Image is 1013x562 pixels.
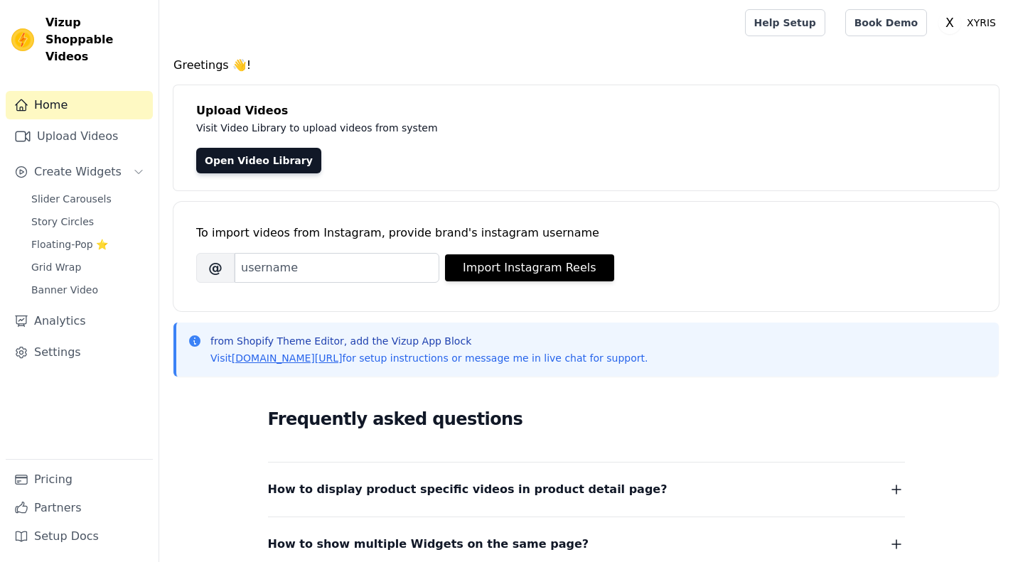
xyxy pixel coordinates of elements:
a: Settings [6,338,153,367]
img: Vizup [11,28,34,51]
span: Create Widgets [34,163,122,180]
a: Setup Docs [6,522,153,551]
a: Slider Carousels [23,189,153,209]
span: How to show multiple Widgets on the same page? [268,534,589,554]
button: X XYRIS [938,10,1002,36]
span: Banner Video [31,283,98,297]
a: Pricing [6,465,153,494]
button: How to display product specific videos in product detail page? [268,480,905,499]
a: Analytics [6,307,153,335]
a: Upload Videos [6,122,153,151]
span: Grid Wrap [31,260,81,274]
a: Book Demo [845,9,927,36]
span: @ [196,253,235,283]
span: How to display product specific videos in product detail page? [268,480,668,499]
span: Floating-Pop ⭐ [31,237,108,252]
button: Create Widgets [6,158,153,186]
div: To import videos from Instagram, provide brand's instagram username [196,225,976,242]
text: X [945,16,954,30]
p: XYRIS [961,10,1002,36]
button: How to show multiple Widgets on the same page? [268,534,905,554]
h4: Upload Videos [196,102,976,119]
a: Partners [6,494,153,522]
a: Help Setup [745,9,825,36]
button: Import Instagram Reels [445,254,614,281]
a: Story Circles [23,212,153,232]
p: Visit for setup instructions or message me in live chat for support. [210,351,648,365]
a: Banner Video [23,280,153,300]
a: Open Video Library [196,148,321,173]
span: Slider Carousels [31,192,112,206]
a: Floating-Pop ⭐ [23,234,153,254]
a: [DOMAIN_NAME][URL] [232,352,343,364]
p: Visit Video Library to upload videos from system [196,119,833,136]
span: Story Circles [31,215,94,229]
p: from Shopify Theme Editor, add the Vizup App Block [210,334,648,348]
h2: Frequently asked questions [268,405,905,433]
span: Vizup Shoppable Videos [45,14,147,65]
h4: Greetings 👋! [173,57,999,74]
a: Home [6,91,153,119]
input: username [235,253,439,283]
a: Grid Wrap [23,257,153,277]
